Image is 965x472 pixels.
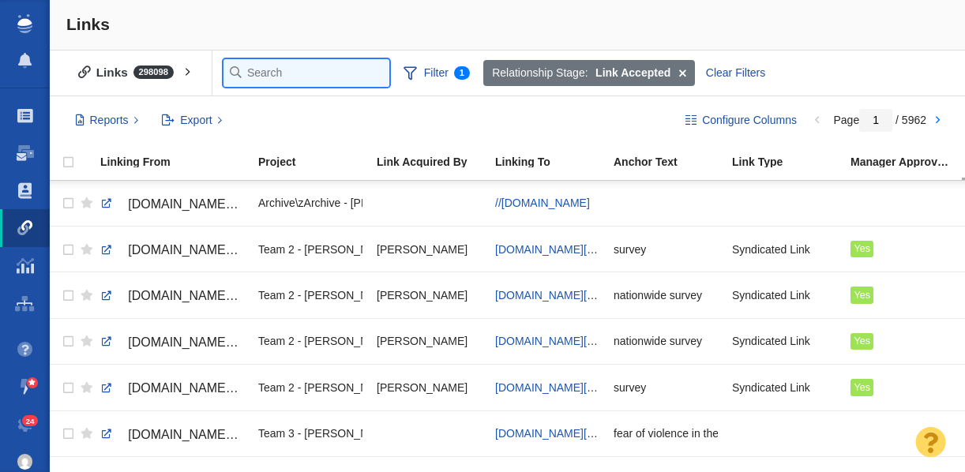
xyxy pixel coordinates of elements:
td: Syndicated Link [725,227,843,272]
div: Team 2 - [PERSON_NAME] | [PERSON_NAME] | [PERSON_NAME]\The Storage Center\The Storage Center - Di... [258,370,362,404]
div: Team 2 - [PERSON_NAME] | [PERSON_NAME] | [PERSON_NAME]\The Storage Center\The Storage Center - Di... [258,278,362,312]
td: Syndicated Link [725,272,843,318]
span: [DOMAIN_NAME][URL] [128,197,261,211]
div: survey [614,370,718,404]
input: Search [223,59,389,87]
span: Reports [90,112,129,129]
span: Relationship Stage: [492,65,588,81]
td: Yes [843,227,962,272]
a: //[DOMAIN_NAME] [495,197,590,209]
a: [DOMAIN_NAME][URL] [495,335,612,347]
a: [DOMAIN_NAME][URL] [100,375,244,402]
span: Export [180,112,212,129]
span: Yes [854,382,870,393]
div: survey [614,232,718,266]
td: Taylor Tomita [370,318,488,364]
button: Configure Columns [677,107,806,134]
a: Anchor Text [614,156,730,170]
a: [DOMAIN_NAME][URL] [495,427,612,440]
span: [DOMAIN_NAME][URL] [128,243,261,257]
button: Reports [66,107,148,134]
button: Export [153,107,231,134]
span: Links [66,15,110,33]
span: Syndicated Link [732,242,810,257]
span: Syndicated Link [732,380,810,395]
td: Taylor Tomita [370,365,488,410]
div: Linking To [495,156,612,167]
div: Team 2 - [PERSON_NAME] | [PERSON_NAME] | [PERSON_NAME]\The Storage Center\The Storage Center - Di... [258,232,362,266]
span: [PERSON_NAME] [377,242,467,257]
div: Project [258,156,375,167]
span: Page / 5962 [833,114,926,126]
a: [DOMAIN_NAME][URL] [495,243,612,256]
span: Yes [854,243,870,254]
span: Syndicated Link [732,334,810,348]
a: Linking From [100,156,257,170]
img: 4d4450a2c5952a6e56f006464818e682 [17,454,33,470]
a: [DOMAIN_NAME][URL] [495,289,612,302]
a: [DOMAIN_NAME][URL] [100,283,244,309]
div: nationwide survey [614,324,718,358]
span: Yes [854,335,870,347]
span: 24 [22,415,39,427]
span: Syndicated Link [732,288,810,302]
span: [PERSON_NAME] [377,288,467,302]
img: buzzstream_logo_iconsimple.png [17,14,32,33]
td: Yes [843,272,962,318]
a: Link Type [732,156,849,170]
div: Clear Filters [697,60,774,87]
span: [PERSON_NAME] [377,380,467,395]
td: Taylor Tomita [370,272,488,318]
span: Configure Columns [702,112,797,129]
a: [DOMAIN_NAME][URL] [100,421,244,448]
div: Linking From [100,156,257,167]
div: fear of violence in the workplace [614,417,718,451]
td: Taylor Tomita [370,227,488,272]
div: Link Type [732,156,849,167]
td: Syndicated Link [725,365,843,410]
span: [DOMAIN_NAME][URL] [128,381,261,395]
div: Team 3 - [PERSON_NAME] | Summer | [PERSON_NAME]\EMCI Wireless\EMCI Wireless - Digital PR - Do U.S... [258,417,362,451]
span: [DOMAIN_NAME][URL] [128,289,261,302]
div: Link Acquired By [377,156,494,167]
a: Link Acquired By [377,156,494,170]
strong: Link Accepted [595,65,670,81]
td: Yes [843,318,962,364]
div: Anchor Text [614,156,730,167]
span: [DOMAIN_NAME][URL] [128,428,261,441]
a: [DOMAIN_NAME][URL] [100,329,244,356]
div: Archive\zArchive - [PERSON_NAME]\[PERSON_NAME] - [US_STATE][GEOGRAPHIC_DATA] HPU\[PERSON_NAME] - ... [258,186,362,220]
a: [DOMAIN_NAME][URL] [100,191,244,218]
td: Syndicated Link [725,318,843,364]
span: [DOMAIN_NAME][URL] [128,335,261,349]
td: Yes [843,365,962,410]
span: Filter [395,58,479,88]
span: Yes [854,290,870,301]
span: 1 [454,66,470,80]
div: Team 2 - [PERSON_NAME] | [PERSON_NAME] | [PERSON_NAME]\The Storage Center\The Storage Center - Di... [258,324,362,358]
span: [PERSON_NAME] [377,334,467,348]
div: nationwide survey [614,278,718,312]
a: [DOMAIN_NAME][URL] [495,381,612,394]
a: [DOMAIN_NAME][URL] [100,237,244,264]
a: Linking To [495,156,612,170]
